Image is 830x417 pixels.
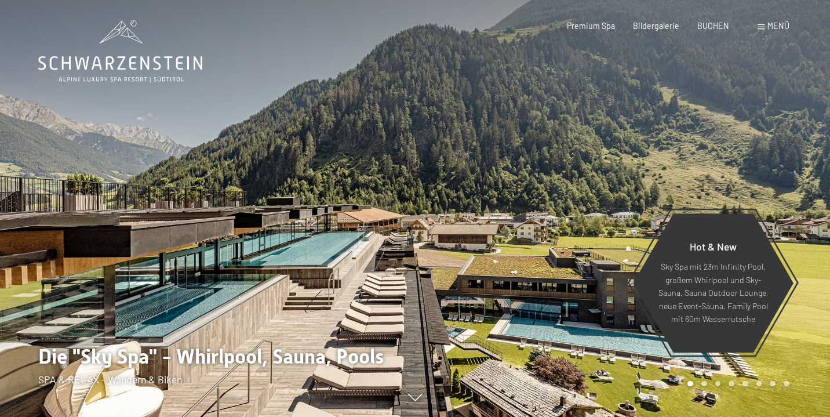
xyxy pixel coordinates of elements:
span: Menü [767,21,789,31]
div: Carousel Pagination [683,381,789,387]
div: Carousel Page 6 [756,381,762,387]
p: Sky Spa mit 23m Infinity Pool, großem Whirlpool und Sky-Sauna, Sauna Outdoor Lounge, neue Event-S... [658,260,769,326]
div: Carousel Page 3 [715,381,721,387]
div: Carousel Page 1 (Current Slide) [687,381,693,387]
span: Hot & New [690,240,737,253]
div: Carousel Page 7 [770,381,776,387]
a: BUCHEN [697,21,729,31]
a: Bildergalerie [633,21,679,31]
div: Carousel Page 4 [729,381,734,387]
div: Carousel Page 5 [742,381,748,387]
div: Carousel Page 8 [784,381,789,387]
a: Premium Spa [567,21,615,31]
div: Carousel Page 2 [701,381,707,387]
a: Hot & New Sky Spa mit 23m Infinity Pool, großem Whirlpool und Sky-Sauna, Sauna Outdoor Lounge, ne... [632,213,794,353]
